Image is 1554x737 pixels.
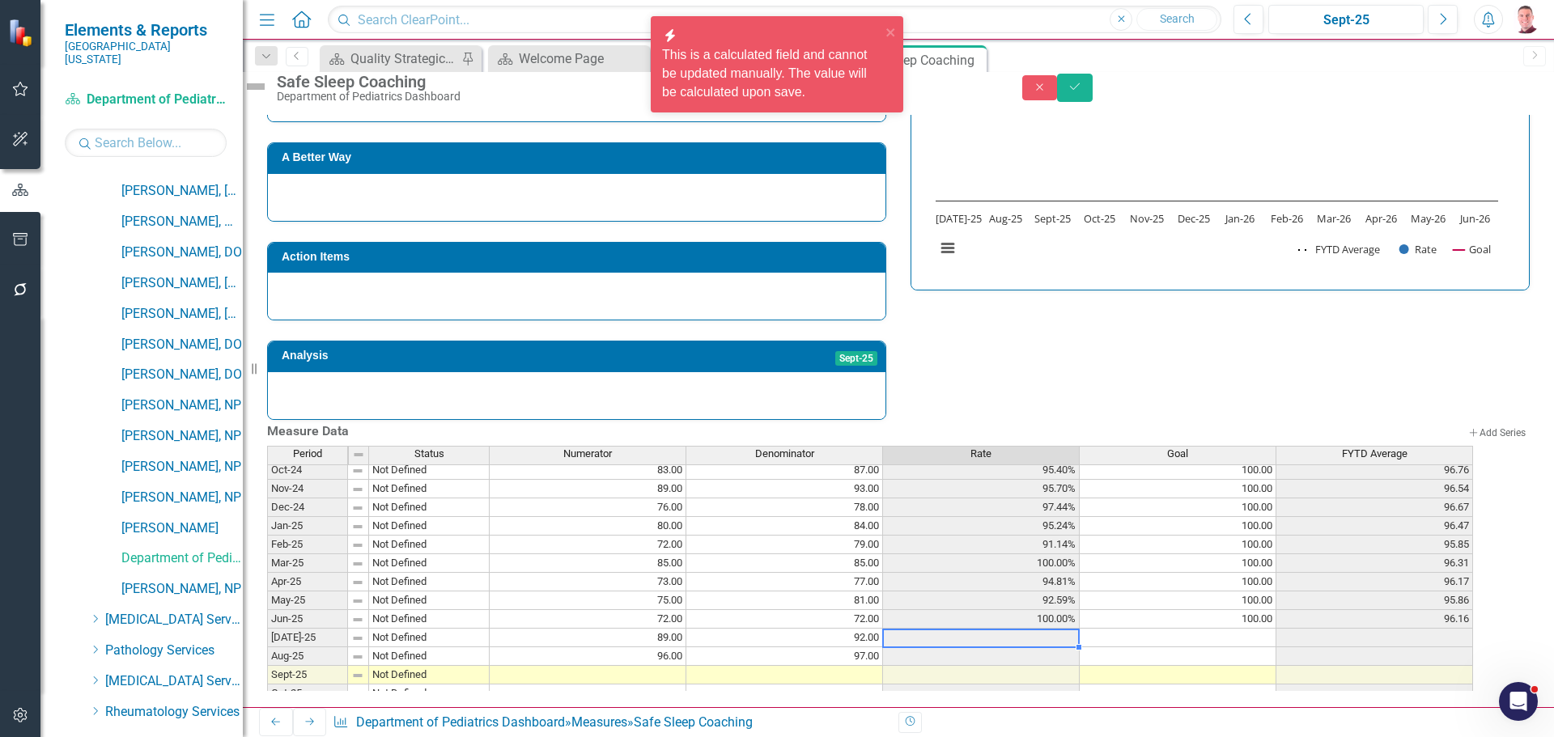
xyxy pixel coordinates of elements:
text: Mar-26 [1317,211,1351,226]
button: close [885,23,897,41]
td: 100.00 [1080,573,1276,591]
a: [PERSON_NAME], [GEOGRAPHIC_DATA] [121,182,243,201]
td: Oct-24 [267,461,348,480]
img: 8DAGhfEEPCf229AAAAAElFTkSuQmCC [351,669,364,682]
iframe: Intercom live chat [1499,682,1538,721]
td: 78.00 [686,498,883,517]
td: 92.00 [686,629,883,647]
img: ClearPoint Strategy [8,18,36,46]
a: [PERSON_NAME], DO [121,366,243,384]
text: May-26 [1411,211,1446,226]
td: 96.54 [1276,480,1473,498]
img: 8DAGhfEEPCf229AAAAAElFTkSuQmCC [351,650,364,663]
td: 94.81% [883,573,1080,591]
td: 85.00 [490,554,686,573]
td: Apr-25 [267,573,348,591]
td: Nov-24 [267,480,348,498]
td: Jan-25 [267,517,348,536]
a: [PERSON_NAME], [GEOGRAPHIC_DATA] [121,305,243,324]
td: 96.31 [1276,554,1473,573]
span: Status [414,448,444,460]
td: Feb-25 [267,536,348,554]
td: 95.70% [883,480,1080,498]
td: 91.14% [883,536,1080,554]
button: View chart menu, Chart [936,237,959,260]
a: [MEDICAL_DATA] Services [105,672,243,691]
td: 100.00 [1080,498,1276,517]
td: 87.00 [686,461,883,480]
div: » » [333,714,886,732]
div: Quality Strategic Value Dashboard [350,49,457,69]
td: 75.00 [490,591,686,610]
img: 8DAGhfEEPCf229AAAAAElFTkSuQmCC [351,613,364,626]
a: Pathology Services [105,642,243,660]
td: Not Defined [369,554,490,573]
text: Nov-25 [1130,211,1164,226]
td: 95.24% [883,517,1080,536]
td: 96.76 [1276,461,1473,480]
span: Goal [1167,448,1188,460]
text: [DATE]-25 [936,211,982,226]
text: Sept-25 [1034,211,1071,226]
span: Numerator [563,448,612,460]
td: 100.00 [1080,554,1276,573]
td: Sept-25 [267,666,348,684]
text: Jan-26 [1224,211,1255,226]
td: 76.00 [490,498,686,517]
h3: Analysis [282,349,596,362]
td: 96.47 [1276,517,1473,536]
img: David Richard [1511,5,1540,34]
td: Not Defined [369,573,490,591]
span: Sept-25 [835,351,877,366]
td: 96.17 [1276,573,1473,591]
div: This is a calculated field and cannot be updated manually. The value will be calculated upon save. [662,46,881,102]
span: Elements & Reports [65,20,227,40]
button: Search [1136,8,1217,31]
td: Not Defined [369,684,490,703]
td: 85.00 [686,554,883,573]
input: Search ClearPoint... [328,6,1221,34]
td: Aug-25 [267,647,348,666]
a: [PERSON_NAME], [GEOGRAPHIC_DATA] [121,274,243,293]
text: Jun-26 [1458,211,1490,226]
button: Show Rate [1399,242,1437,256]
a: [PERSON_NAME], DO [121,336,243,354]
td: Not Defined [369,461,490,480]
img: 8DAGhfEEPCf229AAAAAElFTkSuQmCC [351,502,364,515]
input: Search Below... [65,129,227,157]
svg: Interactive chart [928,31,1506,273]
td: 100.00 [1080,591,1276,610]
img: 8DAGhfEEPCf229AAAAAElFTkSuQmCC [351,688,364,701]
div: Safe Sleep Coaching [277,73,990,91]
a: Rheumatology Services [105,703,243,722]
td: 95.40% [883,461,1080,480]
text: Apr-26 [1365,211,1397,226]
a: Quality Strategic Value Dashboard [324,49,457,69]
td: 79.00 [686,536,883,554]
td: 83.00 [490,461,686,480]
td: Not Defined [369,591,490,610]
td: Not Defined [369,498,490,517]
td: 100.00 [1080,480,1276,498]
td: 73.00 [490,573,686,591]
text: Oct-25 [1084,211,1115,226]
button: Sept-25 [1268,5,1424,34]
span: Period [293,448,322,460]
button: Add Series [1463,425,1530,441]
a: [PERSON_NAME] [121,519,243,538]
td: Not Defined [369,480,490,498]
td: 77.00 [686,573,883,591]
a: Measures [571,714,627,730]
span: FYTD Average [1342,448,1408,460]
a: Department of Pediatrics Dashboard [356,714,565,730]
td: 96.67 [1276,498,1473,517]
td: 96.16 [1276,610,1473,629]
td: 97.44% [883,498,1080,517]
img: 8DAGhfEEPCf229AAAAAElFTkSuQmCC [351,464,364,477]
td: Dec-24 [267,498,348,517]
div: Safe Sleep Coaching [856,50,983,70]
td: [DATE]-25 [267,629,348,647]
small: [GEOGRAPHIC_DATA][US_STATE] [65,40,227,66]
td: 72.00 [490,536,686,554]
